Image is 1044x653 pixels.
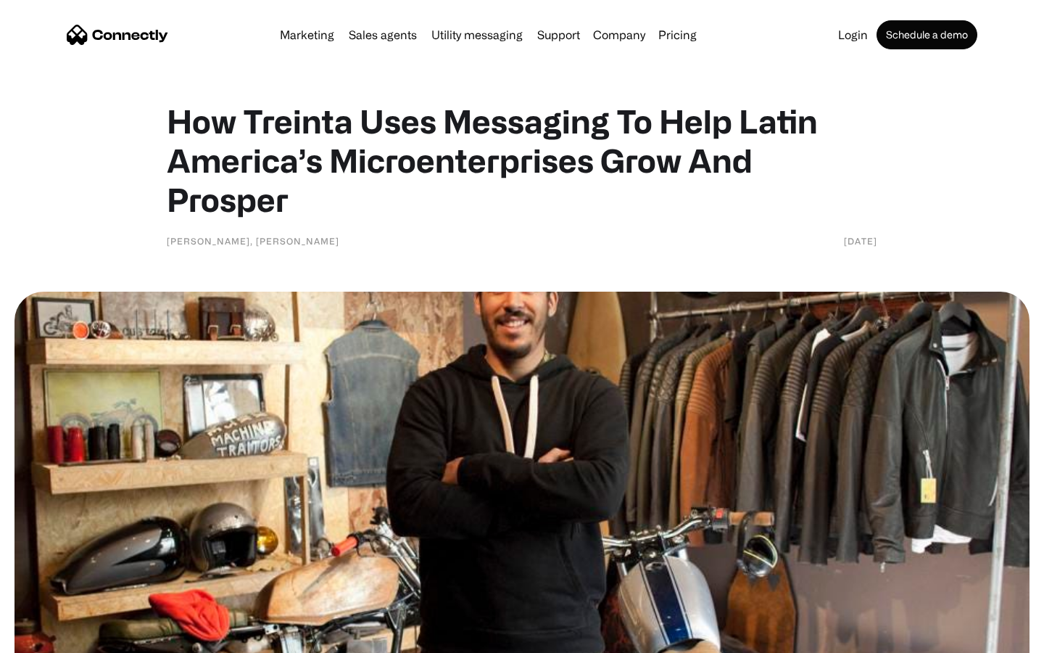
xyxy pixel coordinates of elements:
a: Pricing [652,29,703,41]
aside: Language selected: English [14,628,87,648]
a: Schedule a demo [877,20,977,49]
a: home [67,24,168,46]
a: Utility messaging [426,29,529,41]
div: Company [589,25,650,45]
div: Company [593,25,645,45]
ul: Language list [29,628,87,648]
div: [PERSON_NAME], [PERSON_NAME] [167,234,339,248]
a: Marketing [274,29,340,41]
h1: How Treinta Uses Messaging To Help Latin America’s Microenterprises Grow And Prosper [167,102,877,219]
a: Login [832,29,874,41]
a: Sales agents [343,29,423,41]
div: [DATE] [844,234,877,248]
a: Support [531,29,586,41]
